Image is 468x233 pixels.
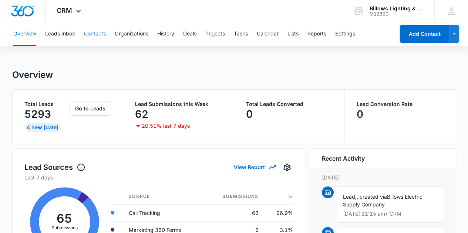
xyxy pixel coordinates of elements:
button: Contacts [84,22,106,46]
button: Organizations [115,22,148,46]
a: Go to Leads [70,105,111,112]
td: Call Tracking [123,204,204,221]
span: CRM [57,7,72,14]
h1: Lead Sources [24,162,85,173]
p: 0 [246,108,253,120]
td: 96.9% [264,204,293,221]
p: Total Leads [24,102,68,107]
button: Settings [281,161,293,173]
span: Lead, [343,193,357,200]
button: Projects [205,22,225,46]
p: 0 [357,108,363,120]
p: [DATE] [322,174,444,181]
div: account name [370,6,424,11]
button: Calendar [257,22,279,46]
p: Lead Conversion Rate [357,102,444,107]
div: 4 New [DATE] [24,123,61,132]
th: Submissions [204,189,264,205]
p: Lead Submissions this Week [135,102,222,107]
h6: Recent Activity [322,154,365,163]
p: Last 7 days [24,174,293,181]
th: Source [123,189,204,205]
button: Tasks [234,22,248,46]
button: Leads Inbox [45,22,75,46]
button: Reports [307,22,326,46]
td: 63 [204,204,264,221]
p: 20.51% last 7 days [142,123,190,129]
p: 62 [135,108,148,120]
th: % [264,189,293,205]
p: 5293 [24,108,51,120]
div: account id [370,11,424,17]
p: [DATE] 11:15 am • CRM [343,211,438,216]
h1: Overview [12,69,53,80]
button: Go to Leads [70,102,111,116]
button: History [157,22,174,46]
button: View Report [234,161,275,174]
p: Total Leads Converted [246,102,333,107]
button: Deals [183,22,196,46]
button: Settings [335,22,355,46]
button: Lists [287,22,299,46]
button: Overview [13,22,36,46]
span: , created via [357,193,387,200]
button: Add Contact [400,25,450,43]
